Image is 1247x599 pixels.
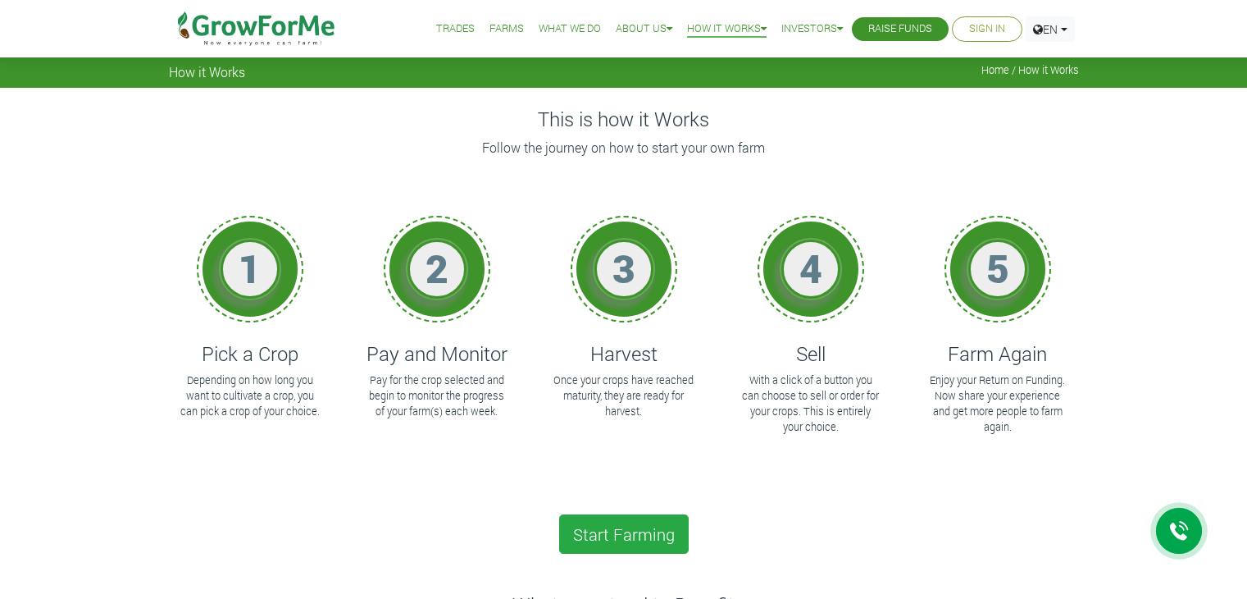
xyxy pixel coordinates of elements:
a: How it Works [687,21,767,38]
h1: 3 [599,245,649,292]
a: What We Do [539,21,601,38]
p: With a click of a button you can choose to sell or order for your crops. This is entirely your ch... [740,373,881,436]
h4: Harvest [551,342,697,366]
h4: Pay and Monitor [364,342,510,366]
a: Farms [489,21,524,38]
h1: 1 [225,245,275,292]
a: Start Farming [559,514,689,554]
p: Enjoy your Return on Funding. Now share your experience and get more people to farm again. [927,373,1068,436]
h1: 5 [973,245,1022,292]
h4: Farm Again [925,342,1071,366]
h4: Pick a Crop [177,342,323,366]
a: Trades [436,21,475,38]
h4: This is how it Works [169,107,1079,131]
p: Pay for the crop selected and begin to monitor the progress of your farm(s) each week. [366,373,507,420]
h1: 4 [786,245,835,292]
a: About Us [616,21,672,38]
span: Home / How it Works [981,64,1079,76]
a: EN [1026,16,1075,42]
a: Sign In [969,21,1005,38]
a: Investors [781,21,843,38]
h4: Sell [738,342,884,366]
p: Depending on how long you want to cultivate a crop, you can pick a crop of your choice. [180,373,321,420]
a: Raise Funds [868,21,932,38]
p: Once your crops have reached maturity, they are ready for harvest. [553,373,694,420]
h1: 2 [412,245,462,292]
span: How it Works [169,64,245,80]
p: Follow the journey on how to start your own farm [171,138,1076,158]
